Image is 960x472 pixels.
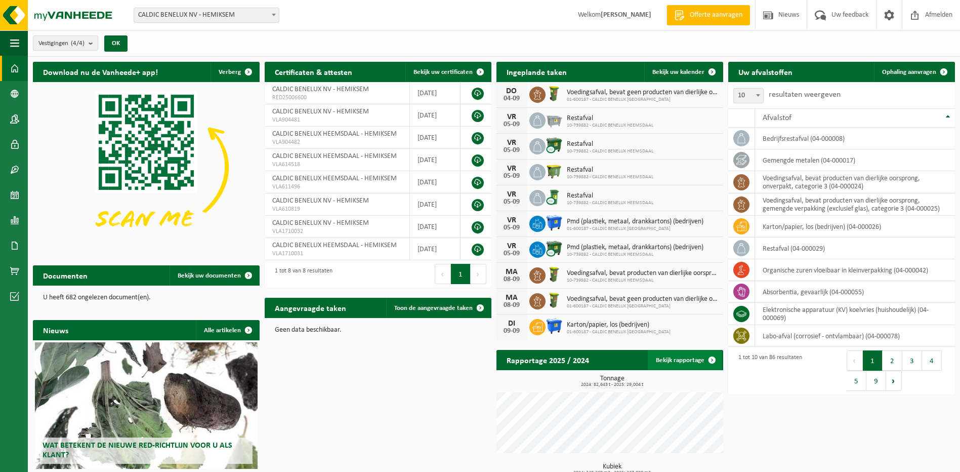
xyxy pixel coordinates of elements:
[546,240,563,257] img: WB-1100-CU
[502,294,522,302] div: MA
[410,149,461,171] td: [DATE]
[902,350,922,371] button: 3
[546,85,563,102] img: WB-0060-HPE-GN-50
[272,250,402,258] span: VLA1710031
[272,219,369,227] span: CALDIC BENELUX NV - HEMIKSEM
[546,111,563,128] img: WB-2500-GAL-GY-01
[567,192,653,200] span: Restafval
[43,294,249,301] p: U heeft 682 ongelezen document(en).
[755,238,955,259] td: restafval (04-000029)
[219,69,241,75] span: Verberg
[546,188,563,206] img: WB-0240-CU
[728,62,803,82] h2: Uw afvalstoffen
[882,69,936,75] span: Ophaling aanvragen
[866,371,886,391] button: 9
[755,128,955,149] td: bedrijfsrestafval (04-000008)
[734,89,763,103] span: 10
[644,62,722,82] a: Bekijk uw kalender
[502,328,522,335] div: 09-09
[502,95,522,102] div: 04-09
[170,265,259,286] a: Bekijk uw documenten
[567,278,718,284] span: 10-739882 - CALDIC BENELUX HEEMSDAAL
[546,214,563,231] img: WB-1100-HPE-BE-01
[471,264,486,284] button: Next
[178,272,241,279] span: Bekijk uw documenten
[502,302,522,309] div: 08-09
[33,82,260,252] img: Download de VHEPlus App
[652,69,704,75] span: Bekijk uw kalender
[546,137,563,154] img: WB-1100-CU
[502,320,522,328] div: DI
[410,216,461,238] td: [DATE]
[755,303,955,325] td: elektronische apparatuur (KV) koelvries (huishoudelijk) (04-000069)
[270,263,332,285] div: 1 tot 8 van 8 resultaten
[71,40,85,47] count: (4/4)
[502,276,522,283] div: 08-09
[272,86,369,93] span: CALDIC BENELUX NV - HEMIKSEM
[272,205,402,213] span: VLA610819
[567,218,703,226] span: Pmd (plastiek, metaal, drankkartons) (bedrijven)
[502,382,723,387] span: 2024: 82,643 t - 2025: 29,004 t
[567,174,653,180] span: 10-739882 - CALDIC BENELUX HEEMSDAAL
[687,10,745,20] span: Offerte aanvragen
[755,193,955,216] td: voedingsafval, bevat producten van dierlijke oorsprong, gemengde verpakking (exclusief glas), cat...
[38,36,85,51] span: Vestigingen
[410,193,461,216] td: [DATE]
[275,327,481,334] p: Geen data beschikbaar.
[33,320,78,340] h2: Nieuws
[502,147,522,154] div: 05-09
[502,268,522,276] div: MA
[272,130,397,138] span: CALDIC BENELUX HEEMSDAAL - HEMIKSEM
[134,8,279,22] span: CALDIC BENELUX NV - HEMIKSEM
[394,305,473,311] span: Toon de aangevraagde taken
[410,104,461,127] td: [DATE]
[272,242,397,249] span: CALDIC BENELUX HEEMSDAAL - HEMIKSEM
[546,292,563,309] img: WB-0060-HPE-GN-50
[883,350,902,371] button: 2
[502,87,522,95] div: DO
[435,264,451,284] button: Previous
[386,298,490,318] a: Toon de aangevraagde taken
[763,114,791,122] span: Afvalstof
[847,371,866,391] button: 5
[410,82,461,104] td: [DATE]
[272,108,369,115] span: CALDIC BENELUX NV - HEMIKSEM
[272,227,402,235] span: VLA1710032
[405,62,490,82] a: Bekijk uw certificaten
[104,35,128,52] button: OK
[211,62,259,82] button: Verberg
[502,113,522,121] div: VR
[755,216,955,238] td: karton/papier, los (bedrijven) (04-000026)
[410,238,461,260] td: [DATE]
[502,224,522,231] div: 05-09
[567,89,718,97] span: Voedingsafval, bevat geen producten van dierlijke oorsprong, onverpakt
[567,226,703,232] span: 01-600187 - CALDIC BENELUX [GEOGRAPHIC_DATA]
[35,342,257,469] a: Wat betekent de nieuwe RED-richtlijn voor u als klant?
[272,161,402,169] span: VLA614518
[755,259,955,281] td: organische zuren vloeibaar in kleinverpakking (04-000042)
[755,171,955,193] td: voedingsafval, bevat producten van dierlijke oorsprong, onverpakt, categorie 3 (04-000024)
[666,5,750,25] a: Offerte aanvragen
[502,375,723,387] h3: Tonnage
[847,350,863,371] button: Previous
[546,163,563,180] img: WB-1100-HPE-GN-50
[502,121,522,128] div: 05-09
[567,166,653,174] span: Restafval
[496,350,599,370] h2: Rapportage 2025 / 2024
[496,62,577,82] h2: Ingeplande taken
[33,62,168,82] h2: Download nu de Vanheede+ app!
[567,114,653,123] span: Restafval
[33,265,98,285] h2: Documenten
[272,152,397,160] span: CALDIC BENELUX HEEMSDAAL - HEMIKSEM
[502,190,522,199] div: VR
[43,442,232,459] span: Wat betekent de nieuwe RED-richtlijn voor u als klant?
[410,127,461,149] td: [DATE]
[567,321,671,329] span: Karton/papier, los (bedrijven)
[601,11,651,19] strong: [PERSON_NAME]
[272,138,402,146] span: VLA904482
[265,62,362,82] h2: Certificaten & attesten
[733,88,764,103] span: 10
[567,244,703,252] span: Pmd (plastiek, metaal, drankkartons) (bedrijven)
[567,200,653,206] span: 10-739882 - CALDIC BENELUX HEEMSDAAL
[502,173,522,180] div: 05-09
